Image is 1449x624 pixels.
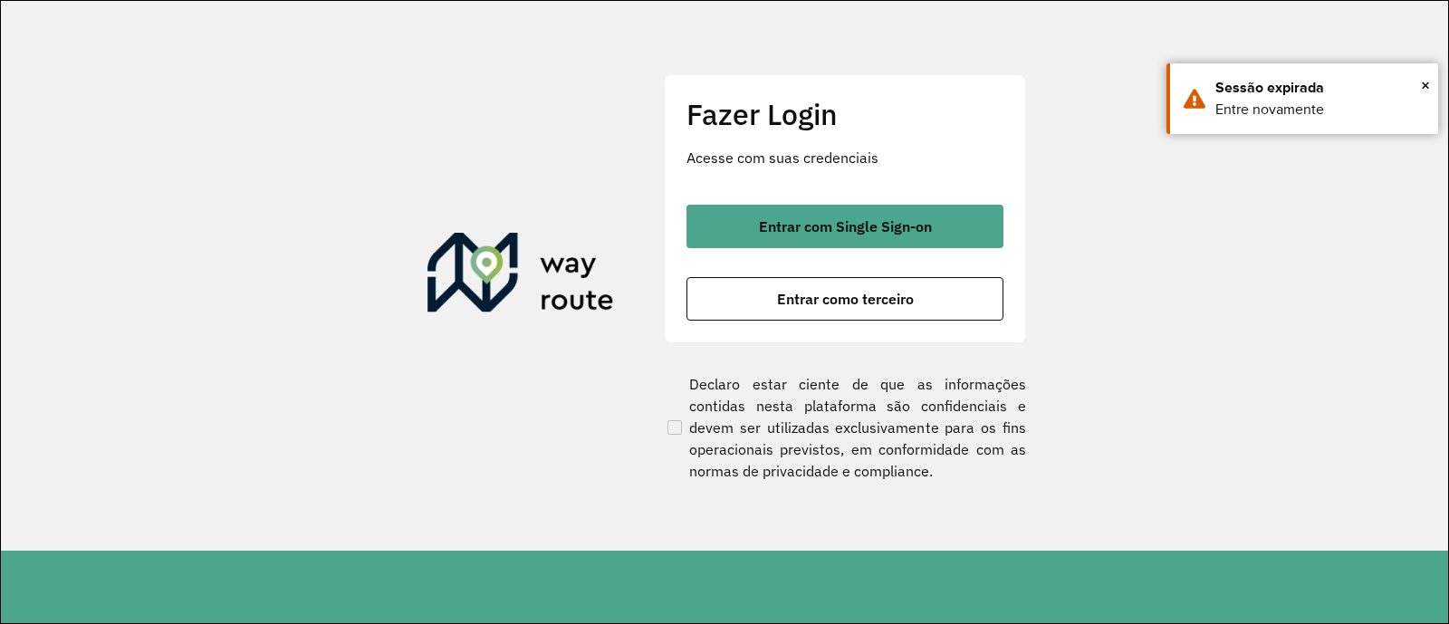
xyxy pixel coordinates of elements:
p: Acesse com suas credenciais [686,147,1003,168]
span: Entrar com Single Sign-on [759,219,932,234]
label: Declaro estar ciente de que as informações contidas nesta plataforma são confidenciais e devem se... [664,373,1026,482]
button: button [686,277,1003,321]
button: button [686,205,1003,248]
span: Entrar como terceiro [777,292,914,306]
div: Sessão expirada [1215,77,1425,99]
button: Close [1421,72,1430,99]
span: × [1421,72,1430,99]
h2: Fazer Login [686,97,1003,131]
div: Entre novamente [1215,99,1425,120]
img: Roteirizador AmbevTech [427,233,614,320]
